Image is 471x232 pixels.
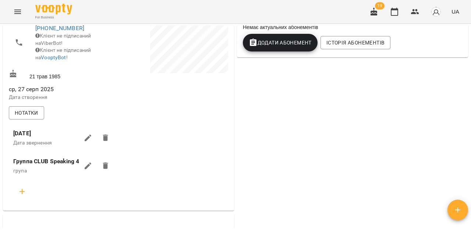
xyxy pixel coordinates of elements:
button: Історія абонементів [321,36,390,49]
span: For Business [35,15,72,20]
span: Історія абонементів [326,38,385,47]
img: avatar_s.png [431,7,441,17]
span: Додати Абонемент [249,38,312,47]
div: 21 трав 1985 [7,68,118,82]
span: група [13,168,27,174]
span: UA [451,8,459,15]
a: VooptyBot [41,54,66,60]
span: Клієнт не підписаний на ! [35,47,91,60]
button: UA [449,5,462,18]
p: Дата створення [9,94,117,101]
img: Voopty Logo [35,4,72,14]
span: Дата звернення [13,140,52,146]
span: 19 [375,2,385,10]
button: Додати Абонемент [243,34,318,51]
span: Клієнт не підписаний на ViberBot! [35,33,91,46]
div: Немає актуальних абонементів [241,22,464,32]
label: Группа CLUB Speaking 4 [13,157,79,166]
a: [PHONE_NUMBER] [35,25,84,32]
button: Нотатки [9,106,44,119]
span: ср, 27 серп 2025 [9,85,117,94]
button: Menu [9,3,26,21]
label: [DATE] [13,129,31,138]
span: Нотатки [15,108,38,117]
